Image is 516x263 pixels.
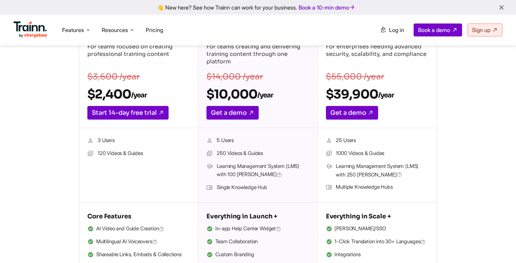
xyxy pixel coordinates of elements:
[326,72,384,82] s: $55,000 /year
[334,237,426,246] span: 1-Click Translation into 30+ Languages
[131,91,147,99] sub: /year
[326,106,378,120] a: Get a demo
[468,24,502,36] a: Sign up
[87,87,190,102] h2: $2,400
[206,43,309,67] p: For teams creating and delivering training content through one platform
[206,136,309,145] li: 5 Users
[102,26,128,34] span: Resources
[326,43,429,67] p: For enterprises needing advanced security, scalability, and compliance
[482,230,516,263] iframe: Chat Widget
[418,27,450,33] span: Book a demo
[414,24,462,36] a: Book a demo
[326,211,429,222] h5: Everything in Scale +
[206,183,309,192] li: Single Knowledge Hub
[217,162,309,179] span: Learning Management System (LMS) with 100 [PERSON_NAME]
[206,87,309,102] h2: $10,000
[297,3,357,12] a: Book a 10-min demo
[206,106,259,120] a: Get a demo
[87,136,190,145] li: 3 Users
[326,87,429,102] h2: $39,900
[87,72,140,82] s: $3,600 /year
[206,211,309,222] h5: Everything in Launch +
[87,211,190,222] h5: Core Features
[4,4,512,11] div: 👋 New here? See how Trainn can work for your business.
[376,24,408,36] a: Log in
[336,162,428,179] span: Learning Management System (LMS) with 250 [PERSON_NAME]
[87,43,190,67] p: For teams focused on creating professional training content
[326,183,429,192] li: Multiple Knowledge Hubs
[87,106,169,120] a: Start 14-day free trial
[14,21,47,38] img: Trainn Logo
[326,136,429,145] li: 25 Users
[96,237,158,246] span: Multilingual AI Voiceovers
[87,149,190,158] li: 120 Videos & Guides
[206,237,309,246] li: Team Collaboration
[206,250,309,259] li: Custom Branding
[389,27,404,33] span: Log in
[326,225,429,233] li: [PERSON_NAME]/SSO
[96,225,164,233] span: AI Video and Guide Creation
[215,225,281,233] span: In-app Help Center Widget
[87,250,190,259] li: Shareable Links, Embeds & Collections
[62,26,84,34] span: Features
[146,27,163,33] a: Pricing
[326,250,429,259] li: Integrations
[206,72,263,82] s: $14,000 /year
[472,27,490,33] span: Sign up
[326,149,429,158] li: 1000 Videos & Guides
[257,91,273,99] sub: /year
[378,91,394,99] sub: /year
[206,149,309,158] li: 250 Videos & Guides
